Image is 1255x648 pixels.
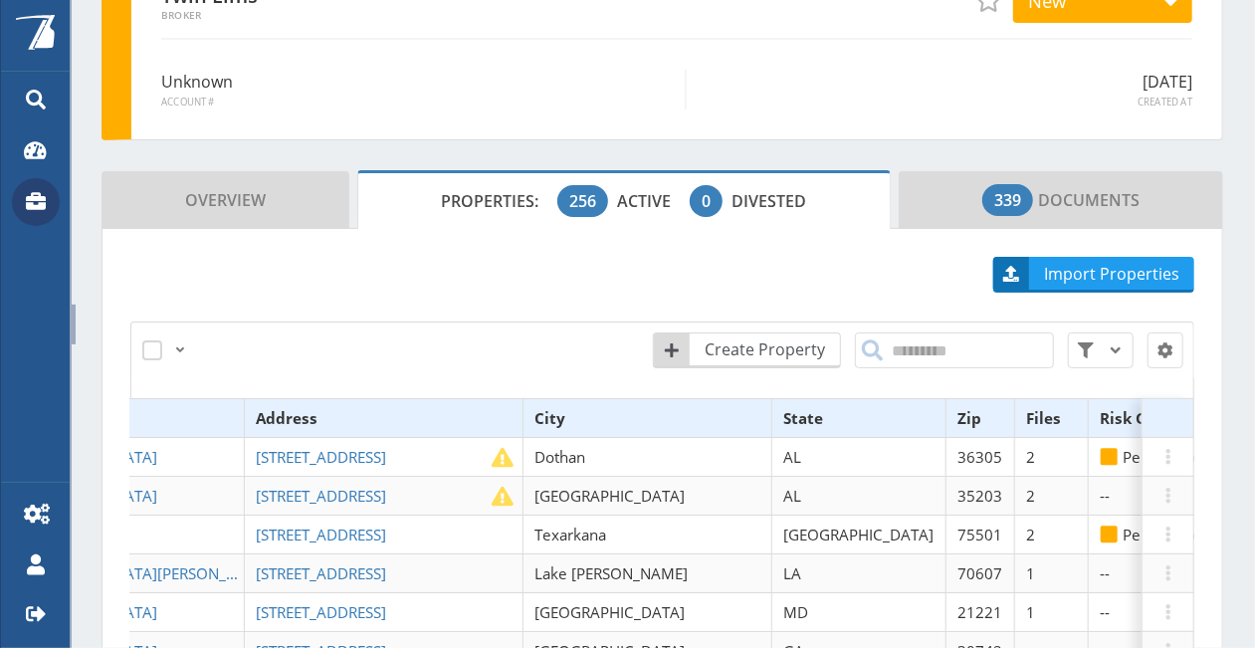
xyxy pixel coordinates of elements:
[1026,602,1035,622] span: 1
[732,190,806,212] span: Divested
[771,399,945,438] th: State
[1101,563,1111,583] span: --
[993,257,1194,293] a: Import Properties
[957,525,1002,544] span: 75501
[569,189,596,213] span: 256
[957,602,1002,622] span: 21221
[783,447,801,467] span: AL
[702,189,711,213] span: 0
[256,486,386,506] span: [STREET_ADDRESS]
[957,563,1002,583] span: 70607
[534,447,585,467] span: Dothan
[1101,525,1235,544] span: Pending Review
[702,96,1192,109] span: Created At
[185,180,266,220] span: Overview
[161,96,670,109] span: Account #
[244,399,523,438] th: Address
[256,563,386,583] span: [STREET_ADDRESS]
[534,486,685,506] span: [GEOGRAPHIC_DATA]
[1026,525,1035,544] span: 2
[256,602,392,622] a: [STREET_ADDRESS]
[534,602,685,622] span: [GEOGRAPHIC_DATA]
[256,447,386,467] span: [STREET_ADDRESS]
[783,525,934,544] span: [GEOGRAPHIC_DATA]
[7,563,274,583] span: [GEOGRAPHIC_DATA][PERSON_NAME]
[161,70,687,109] div: Unknown
[1101,486,1111,506] span: --
[617,190,686,212] span: Active
[693,337,840,361] span: Create Property
[256,525,386,544] span: [STREET_ADDRESS]
[1026,486,1035,506] span: 2
[534,525,606,544] span: Texarkana
[256,486,392,506] a: [STREET_ADDRESS]
[1026,447,1035,467] span: 2
[256,602,386,622] span: [STREET_ADDRESS]
[523,399,771,438] th: City
[994,188,1021,212] span: 339
[1101,447,1235,467] span: Pending Review
[653,332,841,368] a: Create Property
[1032,262,1194,286] span: Import Properties
[161,10,372,21] span: Broker
[256,447,392,467] a: [STREET_ADDRESS]
[957,447,1002,467] span: 36305
[945,399,1014,438] th: Zip
[1026,563,1035,583] span: 1
[534,563,688,583] span: Lake [PERSON_NAME]
[256,525,392,544] a: [STREET_ADDRESS]
[783,602,808,622] span: MD
[783,563,801,583] span: LA
[687,70,1192,109] div: [DATE]
[783,486,801,506] span: AL
[982,180,1140,220] span: Documents
[1101,602,1111,622] span: --
[142,332,170,360] label: Select All
[957,486,1002,506] span: 35203
[441,190,553,212] span: Properties:
[1014,399,1089,438] th: Files
[256,563,392,583] a: [STREET_ADDRESS]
